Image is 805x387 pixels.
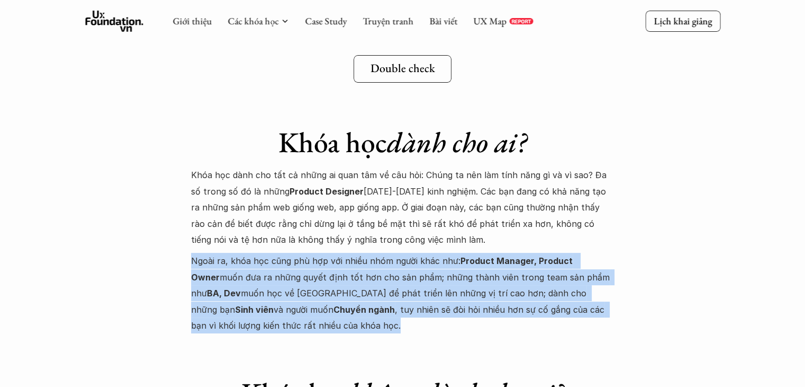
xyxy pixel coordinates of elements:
[228,15,278,27] a: Các khóa học
[191,125,614,160] h1: Khóa học
[191,253,614,333] p: Ngoài ra, khóa học cũng phù hợp với nhiều nhóm người khác như: muốn đưa ra những quyết định tốt h...
[235,304,274,315] strong: Sinh viên
[511,18,531,24] p: REPORT
[290,186,364,197] strong: Product Designer
[333,304,395,315] strong: Chuyển ngành
[429,15,457,27] a: Bài viết
[654,15,712,27] p: Lịch khai giảng
[645,11,720,31] a: Lịch khai giảng
[305,15,347,27] a: Case Study
[207,288,241,298] strong: BA, Dev
[370,61,435,75] h5: Double check
[363,15,413,27] a: Truyện tranh
[191,167,614,248] p: Khóa học dành cho tất cả những ai quan tâm về câu hỏi: Chúng ta nên làm tính năng gì và vì sao? Đ...
[354,55,451,83] a: Double check
[191,256,575,282] strong: Product Manager, Product Owner
[473,15,506,27] a: UX Map
[173,15,212,27] a: Giới thiệu
[387,124,527,161] em: dành cho ai?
